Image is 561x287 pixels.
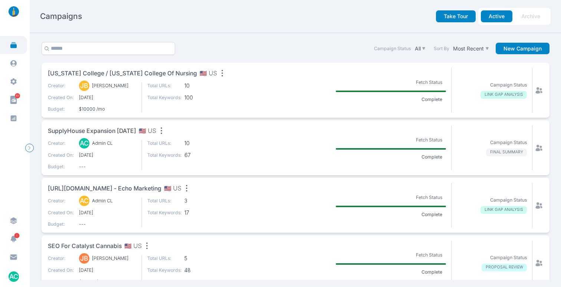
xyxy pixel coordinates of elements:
span: [DATE] [79,94,136,101]
p: Created On: [48,267,74,274]
p: Admin CL [92,140,113,147]
p: Budget: [48,278,74,285]
p: FINAL SUMMARY [486,149,527,156]
span: 5 [184,255,219,262]
img: linklaunch_small.2ae18699.png [6,6,22,17]
span: 10 [184,82,219,89]
p: Campaign Status [490,197,527,203]
span: SEO for Catalyst Cannabis [48,242,122,251]
span: 67 [184,152,219,159]
p: Creator: [48,255,74,262]
p: PROPOSAL REVIEW [482,264,527,271]
p: All [415,45,421,52]
div: AC [79,138,89,149]
p: Budget: [48,106,74,112]
p: Complete [417,269,446,275]
p: Creator: [48,140,74,147]
p: Total Keywords: [147,209,182,216]
p: Total URLs: [147,255,182,262]
label: Sort By [434,45,449,52]
p: [PERSON_NAME] [92,255,128,262]
label: Campaign Status [374,45,411,52]
span: 63 [15,93,20,98]
button: Most Recent [452,44,491,53]
span: [DATE] [79,267,136,274]
p: Campaign Status [490,139,527,146]
p: Creator: [48,198,74,204]
p: Complete [417,154,446,160]
p: Fetch Status [412,250,446,260]
span: 10 [184,140,219,147]
span: 3 [184,198,219,204]
span: --- [79,221,136,228]
button: Archive [514,10,548,22]
p: Admin CL [92,198,113,204]
p: Budget: [48,163,74,170]
p: Campaign Status [490,254,527,261]
span: SupplyHouse Expansion [DATE] [48,127,136,136]
p: Total URLs: [147,198,182,204]
span: $10000 /mo [79,106,136,112]
span: 100 [184,94,219,101]
p: Total URLs: [147,82,182,89]
span: 🇺🇸 US [164,184,181,193]
span: [DATE] [79,209,136,216]
div: AC [79,196,89,206]
p: LINK GAP ANALYSIS [480,91,527,99]
p: Created On: [48,94,74,101]
button: New Campaign [496,43,549,55]
span: $10000 /mo [79,278,136,285]
button: Take Tour [436,10,476,22]
span: 🇺🇸 US [139,127,156,136]
p: Total Keywords: [147,94,182,101]
p: Created On: [48,209,74,216]
button: All [413,44,427,53]
p: [PERSON_NAME] [92,82,128,89]
p: Budget: [48,221,74,228]
p: Creator: [48,82,74,89]
p: Complete [417,96,446,103]
div: JB [79,253,89,264]
p: Campaign Status [490,82,527,88]
p: Created On: [48,152,74,159]
span: 🇺🇸 US [200,69,217,78]
p: Fetch Status [412,193,446,202]
h2: Campaigns [40,11,82,22]
span: [DATE] [79,152,136,159]
p: LINK GAP ANALYSIS [480,206,527,214]
p: Fetch Status [412,78,446,87]
span: [US_STATE] College / [US_STATE] College of Nursing [48,69,197,78]
p: Total URLs: [147,140,182,147]
span: 48 [184,267,219,274]
p: Total Keywords: [147,152,182,159]
span: 🇺🇸 US [124,242,142,251]
p: Complete [417,211,446,218]
p: Total Keywords: [147,267,182,274]
span: [URL][DOMAIN_NAME] - Echo Marketing [48,184,161,193]
div: JB [79,81,89,91]
p: Most Recent [453,45,484,52]
span: 17 [184,209,219,216]
span: --- [79,163,136,170]
button: Active [481,10,512,22]
p: Fetch Status [412,135,446,144]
